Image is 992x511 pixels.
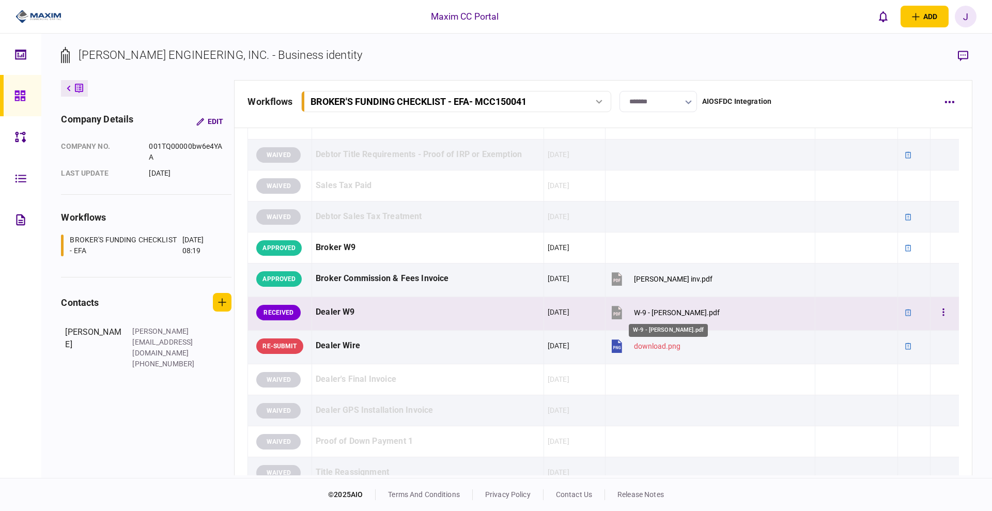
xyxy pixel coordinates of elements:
[132,326,199,359] div: [PERSON_NAME][EMAIL_ADDRESS][DOMAIN_NAME]
[548,307,569,317] div: [DATE]
[79,47,362,64] div: [PERSON_NAME] ENGINEERING, INC. - Business identity
[256,209,301,225] div: WAIVED
[485,490,531,499] a: privacy policy
[16,9,61,24] img: client company logo
[256,178,301,194] div: WAIVED
[316,399,540,422] div: Dealer GPS Installation Invoice
[188,112,231,131] button: Edit
[617,490,664,499] a: release notes
[256,465,301,481] div: WAIVED
[316,334,540,358] div: Dealer Wire
[61,235,219,256] a: BROKER'S FUNDING CHECKLIST - EFA[DATE] 08:19
[316,461,540,484] div: Title Reassignment
[629,324,708,337] div: W-9 - [PERSON_NAME].pdf
[182,235,219,256] div: [DATE] 08:19
[61,112,133,131] div: company details
[149,168,224,179] div: [DATE]
[328,489,376,500] div: © 2025 AIO
[556,490,592,499] a: contact us
[548,180,569,191] div: [DATE]
[256,372,301,388] div: WAIVED
[70,235,179,256] div: BROKER'S FUNDING CHECKLIST - EFA
[256,271,302,287] div: APPROVED
[311,96,526,107] div: BROKER'S FUNDING CHECKLIST - EFA - MCC150041
[316,236,540,259] div: Broker W9
[132,359,199,369] div: [PHONE_NUMBER]
[901,6,949,27] button: open adding identity options
[256,240,302,256] div: APPROVED
[548,273,569,284] div: [DATE]
[316,205,540,228] div: Debtor Sales Tax Treatment
[301,91,611,112] button: BROKER'S FUNDING CHECKLIST - EFA- MCC150041
[609,334,680,358] button: download.png
[316,143,540,166] div: Debtor Title Requirements - Proof of IRP or Exemption
[256,305,301,320] div: RECEIVED
[256,403,301,419] div: WAIVED
[609,267,712,290] button: Farina brkr inv.pdf
[702,96,772,107] div: AIOSFDC Integration
[634,342,680,350] div: download.png
[634,308,720,317] div: W-9 - Farino.pdf
[316,368,540,391] div: Dealer's Final Invoice
[316,301,540,324] div: Dealer W9
[61,141,138,163] div: company no.
[548,340,569,351] div: [DATE]
[65,326,122,369] div: [PERSON_NAME]
[548,405,569,415] div: [DATE]
[548,242,569,253] div: [DATE]
[256,147,301,163] div: WAIVED
[256,434,301,450] div: WAIVED
[431,10,499,23] div: Maxim CC Portal
[256,338,303,354] div: RE-SUBMIT
[61,168,138,179] div: last update
[316,174,540,197] div: Sales Tax Paid
[634,275,712,283] div: Farina brkr inv.pdf
[548,211,569,222] div: [DATE]
[548,374,569,384] div: [DATE]
[548,467,569,477] div: [DATE]
[247,95,292,109] div: workflows
[548,149,569,160] div: [DATE]
[388,490,460,499] a: terms and conditions
[61,296,99,309] div: contacts
[873,6,894,27] button: open notifications list
[149,141,224,163] div: 001TQ00000bw6e4YAA
[609,301,720,324] button: W-9 - Farino.pdf
[548,436,569,446] div: [DATE]
[61,210,231,224] div: workflows
[316,430,540,453] div: Proof of Down Payment 1
[955,6,977,27] button: J
[316,267,540,290] div: Broker Commission & Fees Invoice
